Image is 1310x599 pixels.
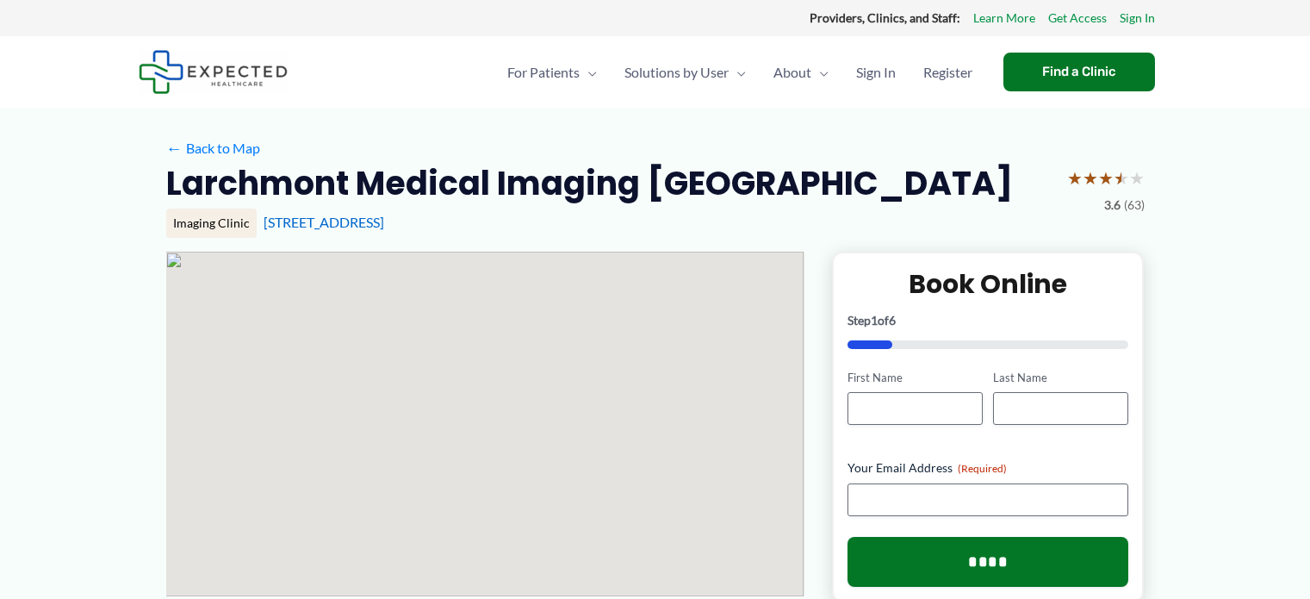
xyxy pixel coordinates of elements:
span: ★ [1114,162,1129,194]
span: Register [923,42,972,103]
label: Your Email Address [847,459,1129,477]
a: Register [910,42,986,103]
span: Menu Toggle [580,42,597,103]
div: Imaging Clinic [166,209,257,238]
a: Find a Clinic [1003,53,1155,91]
span: ★ [1067,162,1083,194]
a: Solutions by UserMenu Toggle [611,42,760,103]
span: Menu Toggle [729,42,746,103]
span: About [773,42,811,103]
span: ★ [1129,162,1145,194]
a: Learn More [973,7,1035,29]
span: 6 [889,313,896,328]
strong: Providers, Clinics, and Staff: [810,10,960,25]
label: First Name [847,370,983,386]
span: ★ [1083,162,1098,194]
span: Solutions by User [624,42,729,103]
p: Step of [847,315,1129,327]
h2: Book Online [847,267,1129,301]
span: ← [166,140,183,156]
label: Last Name [993,370,1128,386]
span: Menu Toggle [811,42,829,103]
img: Expected Healthcare Logo - side, dark font, small [139,50,288,94]
a: Sign In [842,42,910,103]
span: 3.6 [1104,194,1121,216]
span: ★ [1098,162,1114,194]
span: (63) [1124,194,1145,216]
nav: Primary Site Navigation [494,42,986,103]
span: (Required) [958,462,1007,475]
a: [STREET_ADDRESS] [264,214,384,230]
h2: Larchmont Medical Imaging [GEOGRAPHIC_DATA] [166,162,1013,204]
span: Sign In [856,42,896,103]
span: For Patients [507,42,580,103]
a: For PatientsMenu Toggle [494,42,611,103]
a: Get Access [1048,7,1107,29]
a: Sign In [1120,7,1155,29]
a: ←Back to Map [166,135,260,161]
a: AboutMenu Toggle [760,42,842,103]
span: 1 [871,313,878,328]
